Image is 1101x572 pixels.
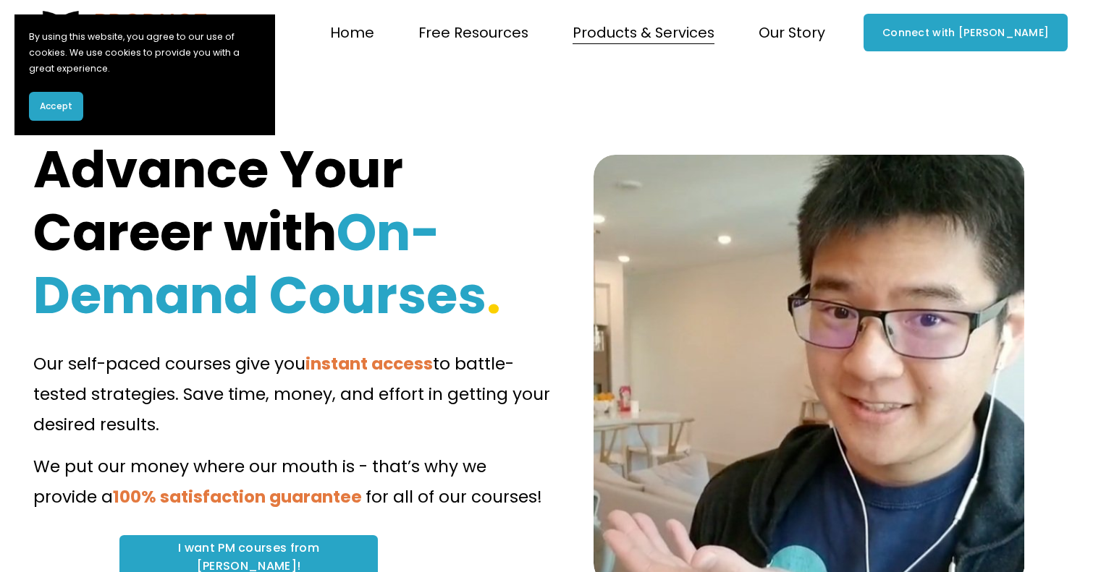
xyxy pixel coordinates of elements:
strong: instant access [305,352,433,375]
button: Accept [29,92,83,121]
span: Accept [40,100,72,113]
span: We put our money where our mouth is - that’s why we provide a [33,455,491,508]
a: folder dropdown [418,19,528,47]
section: Cookie banner [14,14,275,135]
strong: . [486,260,501,331]
span: Free Resources [418,20,528,46]
strong: Advance Your Career with [33,134,414,268]
strong: On-Demand Courses [33,197,486,331]
span: Our self-paced courses give you [33,352,305,375]
span: Our Story [759,20,825,46]
p: By using this website, you agree to our use of cookies. We use cookies to provide you with a grea... [29,29,261,77]
a: folder dropdown [573,19,714,47]
strong: 100% satisfaction guarantee [113,485,362,508]
a: Connect with [PERSON_NAME] [864,14,1068,51]
a: folder dropdown [759,19,825,47]
span: to battle-tested strategies. Save time, money, and effort in getting your desired results. [33,352,554,436]
span: Products & Services [573,20,714,46]
span: for all of our courses! [366,485,542,508]
a: Home [330,19,374,47]
img: Product Teacher [33,11,210,54]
